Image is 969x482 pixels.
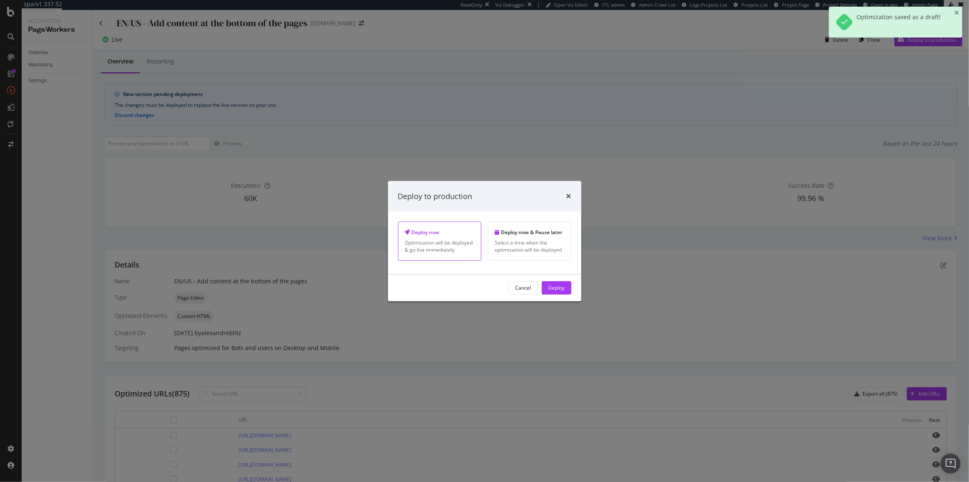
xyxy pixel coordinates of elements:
div: Cancel [516,284,531,291]
div: Open Intercom Messenger [941,454,961,474]
button: Deploy [542,281,571,295]
div: times [566,191,571,202]
div: close toast [954,10,959,16]
div: Optimization will be deployed & go live immediately [405,239,474,253]
div: Deploy to production [398,191,473,202]
div: modal [388,181,581,301]
div: Deploy [548,284,565,291]
button: Cancel [508,281,538,295]
div: Select a time when the optimization will be deployed [495,239,564,253]
div: Deploy now & Pause later [495,229,564,236]
div: Deploy now [405,229,474,236]
div: Optimization saved as a draft! [856,13,941,31]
